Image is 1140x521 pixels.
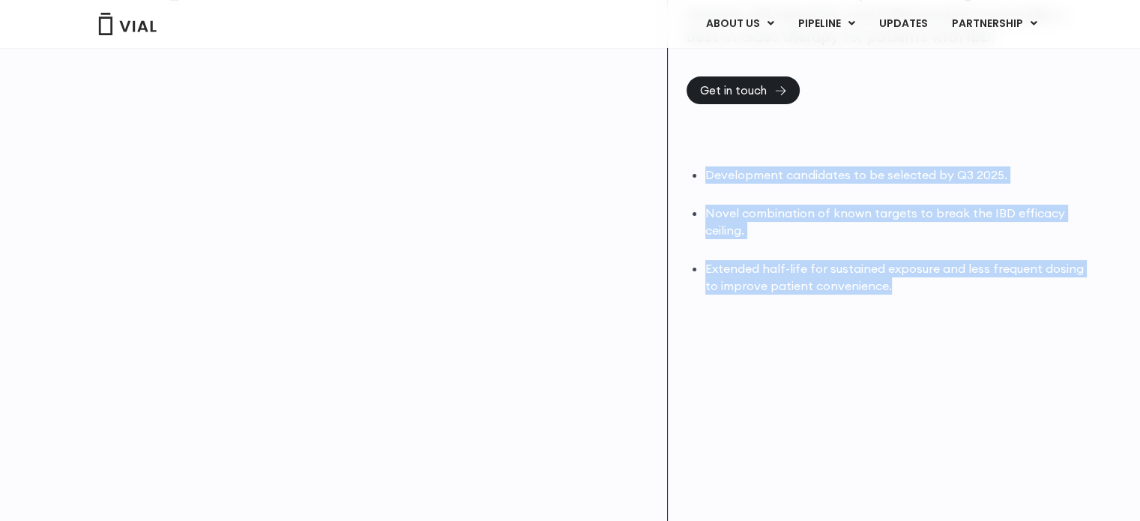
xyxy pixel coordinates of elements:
li: Development candidates to be selected by Q3 2025. [705,166,1087,184]
a: PIPELINEMenu Toggle [785,11,866,37]
li: Novel combination of known targets to break the IBD efficacy ceiling. [705,205,1087,239]
span: Get in touch [700,85,767,96]
a: UPDATES [866,11,938,37]
a: Get in touch [687,76,800,104]
img: Vial Logo [97,13,157,35]
li: Extended half-life for sustained exposure and less frequent dosing to improve patient convenience. [705,260,1087,295]
a: PARTNERSHIPMenu Toggle [939,11,1049,37]
a: ABOUT USMenu Toggle [693,11,785,37]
